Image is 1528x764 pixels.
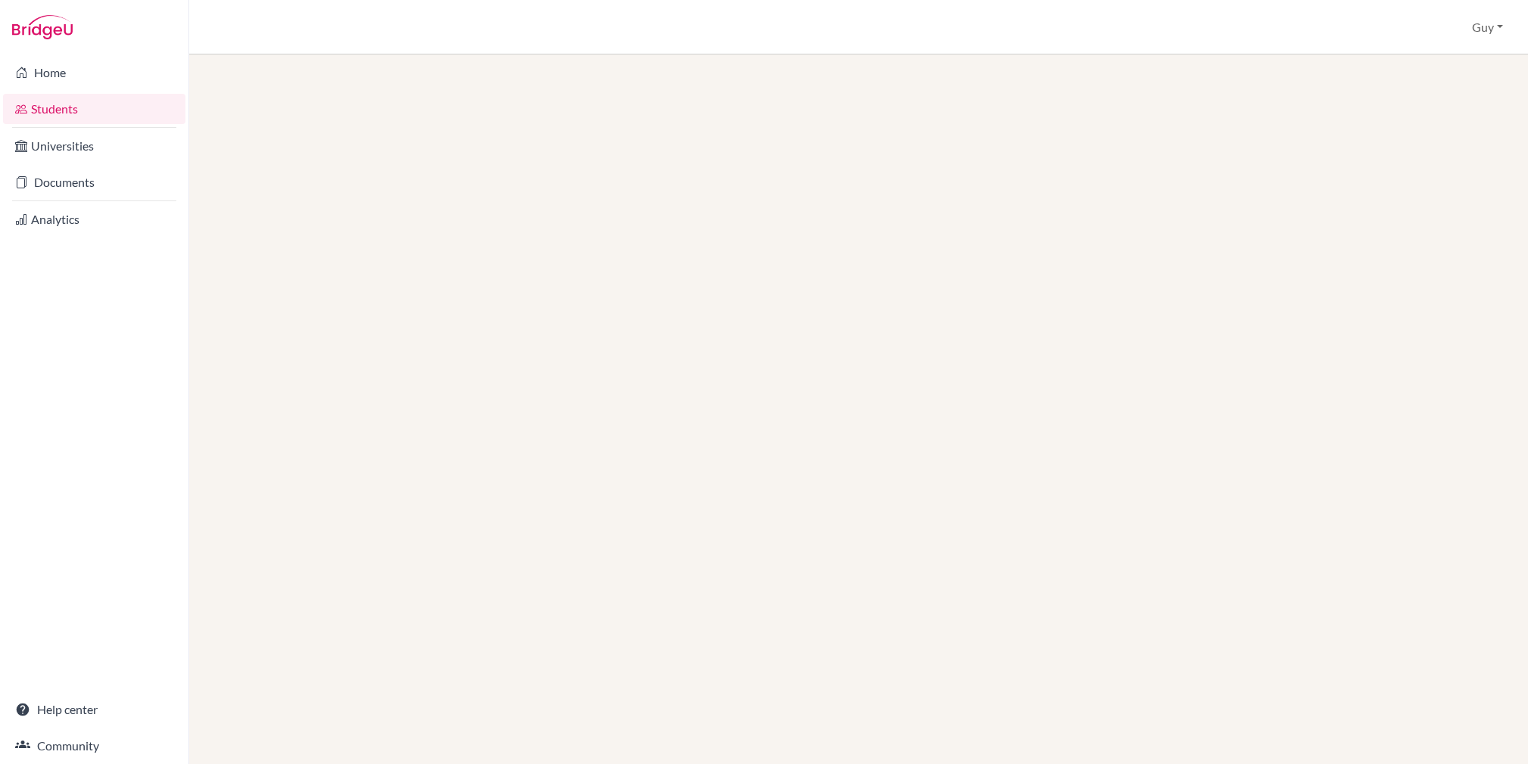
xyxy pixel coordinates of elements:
a: Analytics [3,204,185,234]
a: Documents [3,167,185,197]
a: Students [3,94,185,124]
a: Help center [3,694,185,725]
a: Community [3,731,185,761]
a: Universities [3,131,185,161]
button: Guy [1465,13,1510,42]
img: Bridge-U [12,15,73,39]
a: Home [3,57,185,88]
